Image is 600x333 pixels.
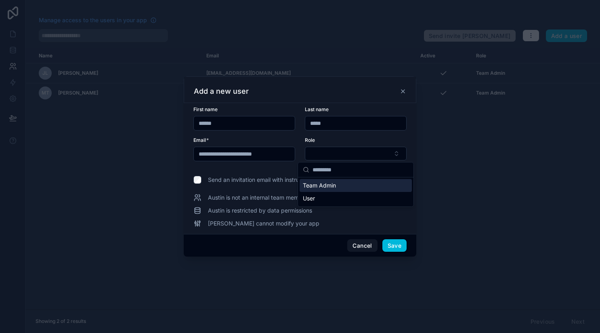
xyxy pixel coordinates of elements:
button: Select Button [305,147,407,160]
span: Team Admin [303,181,336,190]
span: User [303,194,315,202]
button: Save [382,239,407,252]
button: Cancel [347,239,377,252]
span: [PERSON_NAME] cannot modify your app [208,219,319,228]
input: Send an invitation email with instructions to log in [193,176,201,184]
span: First name [193,106,218,112]
h3: Add a new user [194,86,249,96]
span: Last name [305,106,329,112]
span: Email [193,137,206,143]
div: Suggestions [298,177,413,207]
span: Austin is not an internal team member [208,194,308,202]
span: Role [305,137,315,143]
span: Send an invitation email with instructions to log in [208,176,338,184]
span: Austin is restricted by data permissions [208,207,312,215]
